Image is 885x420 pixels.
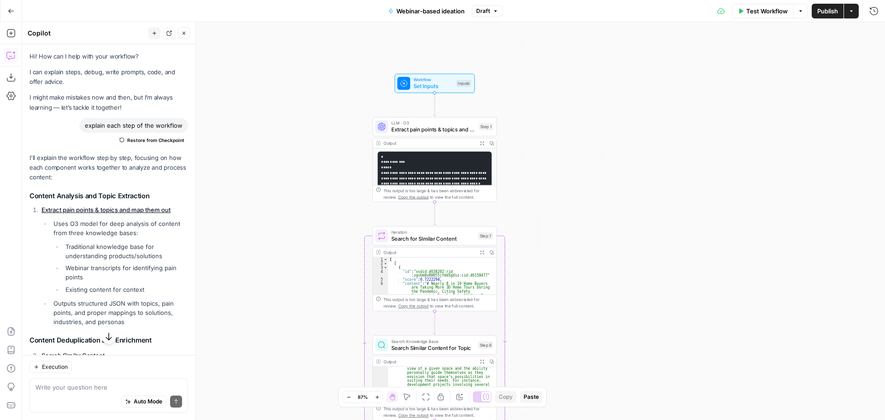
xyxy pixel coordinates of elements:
g: Edge from step_1 to step_7 [433,202,436,225]
span: Set Inputs [413,82,453,90]
li: Uses O3 model for deep analysis of content from three knowledge bases: [51,219,188,294]
button: Restore from Checkpoint [116,135,188,146]
span: Search Similar Content for Topic [391,344,475,352]
div: 2 [373,261,388,266]
div: WorkflowSet InputsInputs [372,74,497,93]
div: This output is too large & has been abbreviated for review. to view the full content. [383,406,494,419]
p: I'll explain the workflow step by step, focusing on how each component works together to analyze ... [29,153,188,182]
div: Step 7 [478,232,493,240]
span: Search for Similar Content [391,235,475,243]
h3: Content Analysis and Topic Extraction [29,192,188,201]
span: Publish [817,6,838,16]
div: Step 8 [478,341,493,349]
span: Toggle code folding, rows 3 through 7 [383,266,388,270]
li: Existing content for context [63,285,188,294]
span: LLM · O3 [391,120,476,126]
span: Paste [524,393,539,401]
div: Output [383,358,475,365]
button: Draft [472,5,502,17]
button: Test Workflow [732,4,793,18]
div: Output [383,249,475,255]
g: Edge from start to step_1 [433,93,436,116]
div: 4 [373,270,388,278]
li: Outputs structured JSON with topics, pain points, and proper mappings to solutions, industries, a... [51,299,188,326]
span: Webinar-based ideation [396,6,465,16]
button: Execution [29,361,72,373]
span: Iteration [391,229,475,236]
div: Copilot [28,29,146,38]
span: Search Knowledge Base [391,338,475,345]
p: Hi! How can I help with your workflow? [29,52,188,61]
button: Paste [520,391,543,403]
span: Draft [476,7,490,15]
span: Copy the output [398,413,429,417]
li: Traditional knowledge base for understanding products/solutions [63,242,188,260]
li: Webinar transcripts for identifying pain points [63,263,188,282]
span: Auto Mode [134,397,162,406]
div: Output [383,140,475,146]
div: This output is too large & has been abbreviated for review. to view the full content. [383,296,494,309]
div: 3 [373,266,388,270]
div: Inputs [456,80,471,87]
span: Toggle code folding, rows 1 through 9 [383,258,388,262]
g: Edge from step_7 to step_8 [433,311,436,334]
div: Step 1 [479,123,493,130]
p: I might make mistakes now and then, but I’m always learning — let’s tackle it together! [29,93,188,112]
span: Workflow [413,77,453,83]
div: IterationSearch for Similar ContentStep 7Output[ [ { "id":"vsdid:4638202:rid :zqvUm8vRH055jYmVXgV... [372,226,497,312]
button: Auto Mode [121,396,166,408]
div: This output is too large & has been abbreviated for review. to view the full content. [383,187,494,200]
div: explain each step of the workflow [79,118,188,133]
span: Execution [42,363,68,371]
div: 1 [373,258,388,262]
h3: Content Deduplication and Enrichment [29,336,188,345]
span: Toggle code folding, rows 2 through 8 [383,261,388,266]
button: Copy [495,391,516,403]
span: 87% [358,393,368,401]
span: Test Workflow [746,6,788,16]
p: I can explain steps, debug, write prompts, code, and offer advice. [29,67,188,87]
span: Copy the output [398,195,429,199]
a: Search Similar Content [41,352,104,359]
span: Restore from Checkpoint [127,136,184,144]
span: Copy the output [398,304,429,308]
a: Extract pain points & topics and map them out [41,206,171,213]
span: Extract pain points & topics and map them out [391,125,476,133]
div: 5 [373,278,388,282]
button: Webinar-based ideation [383,4,470,18]
span: Copy [499,393,513,401]
button: Publish [812,4,844,18]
